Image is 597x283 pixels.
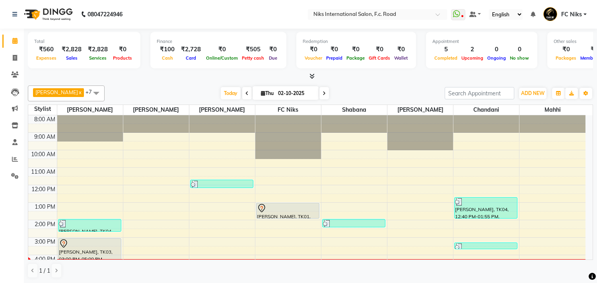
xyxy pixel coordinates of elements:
div: [PERSON_NAME], TK01, 01:00 PM-01:55 PM, Haircut - [DEMOGRAPHIC_DATA] Haircut (Wash & Blowdry Comp... [257,203,319,218]
div: 0 [508,45,531,54]
div: 4:00 PM [33,255,57,264]
b: 08047224946 [88,3,123,25]
div: 2:00 PM [33,220,57,229]
span: No show [508,55,531,61]
div: ₹0 [344,45,367,54]
span: Products [111,55,134,61]
div: ₹0 [204,45,240,54]
span: Cash [160,55,175,61]
span: Petty cash [240,55,266,61]
div: [PERSON_NAME], TK04, 01:55 PM-02:40 PM, Haircut - Creative Haircut (Wash & Blowdry Complimentary)... [58,219,121,231]
div: ₹0 [367,45,392,54]
span: Prepaid [324,55,344,61]
div: ₹0 [554,45,578,54]
div: 11:00 AM [29,168,57,176]
div: ₹0 [111,45,134,54]
span: Services [87,55,109,61]
div: Stylist [28,105,57,113]
span: Shabana [321,105,387,115]
span: +7 [86,89,98,95]
span: FC Niks [255,105,321,115]
span: 1 / 1 [39,267,50,275]
div: 2 [459,45,485,54]
span: [PERSON_NAME] [387,105,453,115]
span: [PERSON_NAME] [35,89,78,95]
div: 9:00 AM [33,133,57,141]
div: 12:00 PM [30,185,57,194]
img: logo [20,3,75,25]
div: ₹505 [240,45,266,54]
span: Chandani [453,105,519,115]
div: Appointment [432,38,531,45]
input: Search Appointment [445,87,514,99]
div: 3:00 PM [33,238,57,246]
div: [PERSON_NAME], TK02, 11:40 AM-12:10 PM, Styling - Blow Dry With Wash (Medium) ([DEMOGRAPHIC_DATA]... [191,180,253,188]
span: Expenses [34,55,58,61]
div: 1:00 PM [33,203,57,211]
div: ₹0 [266,45,280,54]
span: Packages [554,55,578,61]
span: Package [344,55,367,61]
span: Gift Cards [367,55,392,61]
span: Completed [432,55,459,61]
div: ₹560 [34,45,58,54]
div: ₹100 [157,45,178,54]
div: ₹2,728 [178,45,204,54]
span: Online/Custom [204,55,240,61]
div: Total [34,38,134,45]
span: Due [267,55,279,61]
span: [PERSON_NAME] [123,105,189,115]
span: Ongoing [485,55,508,61]
span: Wallet [392,55,410,61]
div: ₹2,828 [85,45,111,54]
div: ₹0 [303,45,324,54]
span: Upcoming [459,55,485,61]
span: FC Niks [561,10,582,19]
div: [PERSON_NAME], TK04, 12:40 PM-01:55 PM, Threading - Eyebrows ([DEMOGRAPHIC_DATA]) (₹60),Clean Ups... [455,198,517,218]
button: ADD NEW [519,88,546,99]
a: x [78,89,82,95]
span: Mahhi [519,105,585,115]
span: ADD NEW [521,90,544,96]
div: 8:00 AM [33,115,57,124]
span: Today [221,87,241,99]
div: 0 [485,45,508,54]
span: Card [184,55,198,61]
span: Voucher [303,55,324,61]
div: Finance [157,38,280,45]
input: 2025-10-02 [276,87,315,99]
div: ₹0 [324,45,344,54]
div: [PERSON_NAME], TK05, 01:55 PM-02:25 PM, Styling - Blow Dry With Wash (Medium) ([DEMOGRAPHIC_DATA]... [323,219,385,227]
span: Thu [259,90,276,96]
img: FC Niks [543,7,557,21]
div: ₹0 [392,45,410,54]
div: ₹2,828 [58,45,85,54]
div: Redemption [303,38,410,45]
div: 5 [432,45,459,54]
div: 10:00 AM [29,150,57,159]
span: Sales [64,55,80,61]
span: [PERSON_NAME] [189,105,255,115]
div: [PERSON_NAME], TK06, 03:15 PM-03:40 PM, Threading - Eyebrows ([DEMOGRAPHIC_DATA]) (₹60),Threading... [455,243,517,249]
div: [PERSON_NAME], TK03, 03:00 PM-05:00 PM, [MEDICAL_DATA] Treatment - Long ([DEMOGRAPHIC_DATA]) [58,238,121,272]
span: [PERSON_NAME] [57,105,123,115]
